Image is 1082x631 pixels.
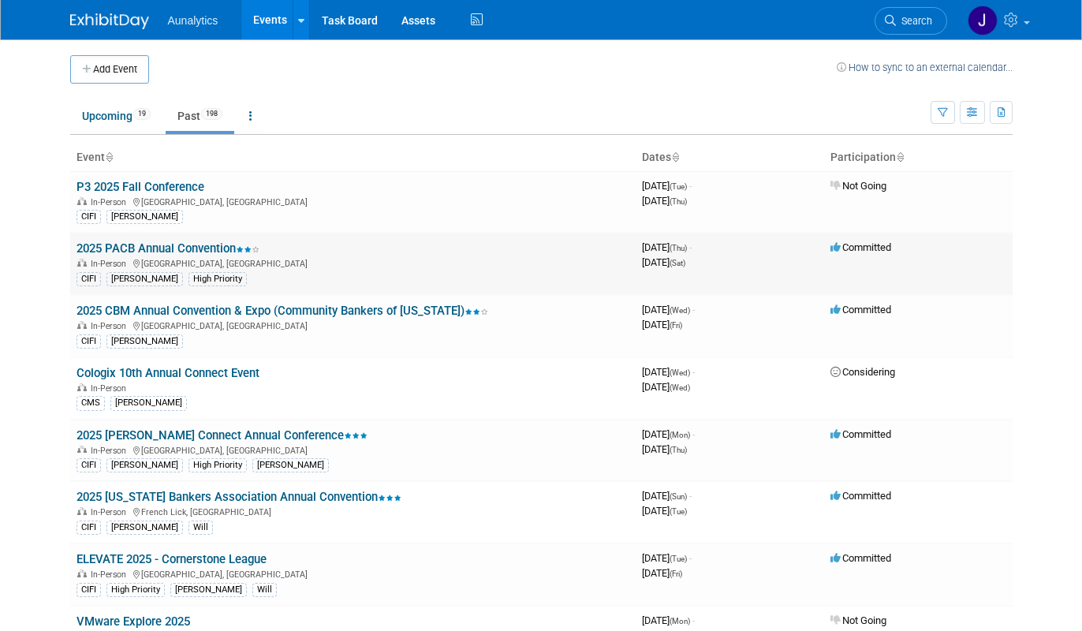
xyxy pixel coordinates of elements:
div: CIFI [76,458,101,472]
span: Committed [830,490,891,502]
span: (Fri) [670,321,682,330]
span: - [689,180,692,192]
img: In-Person Event [77,446,87,454]
img: In-Person Event [77,569,87,577]
img: Julie Grisanti-Cieslak [968,6,998,35]
span: Considering [830,366,895,378]
div: [GEOGRAPHIC_DATA], [GEOGRAPHIC_DATA] [76,256,629,269]
th: Event [70,144,636,171]
span: [DATE] [642,614,695,626]
span: In-Person [91,259,131,269]
img: In-Person Event [77,321,87,329]
a: P3 2025 Fall Conference [76,180,204,194]
div: [PERSON_NAME] [252,458,329,472]
th: Participation [824,144,1013,171]
span: [DATE] [642,428,695,440]
span: [DATE] [642,381,690,393]
span: Search [896,15,932,27]
span: Committed [830,241,891,253]
span: (Wed) [670,383,690,392]
span: In-Person [91,569,131,580]
span: [DATE] [642,552,692,564]
div: [GEOGRAPHIC_DATA], [GEOGRAPHIC_DATA] [76,195,629,207]
span: Committed [830,428,891,440]
a: 2025 [US_STATE] Bankers Association Annual Convention [76,490,401,504]
img: In-Person Event [77,259,87,267]
span: Not Going [830,180,886,192]
img: In-Person Event [77,383,87,391]
span: [DATE] [642,490,692,502]
span: Aunalytics [168,14,218,27]
span: (Mon) [670,617,690,625]
span: In-Person [91,197,131,207]
span: [DATE] [642,443,687,455]
button: Add Event [70,55,149,84]
span: (Tue) [670,182,687,191]
div: CMS [76,396,105,410]
span: - [689,241,692,253]
span: (Wed) [670,368,690,377]
span: - [692,304,695,315]
span: (Fri) [670,569,682,578]
span: In-Person [91,507,131,517]
a: 2025 [PERSON_NAME] Connect Annual Conference [76,428,368,442]
a: Search [875,7,947,35]
span: (Thu) [670,197,687,206]
span: Committed [830,552,891,564]
div: High Priority [188,272,247,286]
span: [DATE] [642,505,687,517]
span: 19 [133,108,151,120]
div: [GEOGRAPHIC_DATA], [GEOGRAPHIC_DATA] [76,443,629,456]
span: In-Person [91,446,131,456]
span: (Mon) [670,431,690,439]
span: (Sat) [670,259,685,267]
div: [PERSON_NAME] [106,272,183,286]
span: (Tue) [670,507,687,516]
span: - [689,552,692,564]
a: Sort by Start Date [671,151,679,163]
span: - [692,428,695,440]
span: (Sun) [670,492,687,501]
a: ELEVATE 2025 - Cornerstone League [76,552,267,566]
div: French Lick, [GEOGRAPHIC_DATA] [76,505,629,517]
span: [DATE] [642,180,692,192]
div: High Priority [106,583,165,597]
div: CIFI [76,210,101,224]
span: [DATE] [642,319,682,330]
span: [DATE] [642,304,695,315]
a: VMware Explore 2025 [76,614,190,629]
div: [PERSON_NAME] [106,334,183,349]
div: Will [252,583,277,597]
span: Committed [830,304,891,315]
a: 2025 CBM Annual Convention & Expo (Community Bankers of [US_STATE]) [76,304,488,318]
span: [DATE] [642,195,687,207]
th: Dates [636,144,824,171]
div: [GEOGRAPHIC_DATA], [GEOGRAPHIC_DATA] [76,319,629,331]
span: Not Going [830,614,886,626]
span: [DATE] [642,366,695,378]
span: In-Person [91,383,131,394]
a: Sort by Event Name [105,151,113,163]
div: [PERSON_NAME] [106,458,183,472]
div: [PERSON_NAME] [110,396,187,410]
a: Cologix 10th Annual Connect Event [76,366,259,380]
span: (Wed) [670,306,690,315]
span: - [689,490,692,502]
img: In-Person Event [77,507,87,515]
img: ExhibitDay [70,13,149,29]
div: CIFI [76,334,101,349]
span: (Thu) [670,446,687,454]
span: In-Person [91,321,131,331]
div: High Priority [188,458,247,472]
a: Sort by Participation Type [896,151,904,163]
span: [DATE] [642,256,685,268]
div: [PERSON_NAME] [170,583,247,597]
div: [GEOGRAPHIC_DATA], [GEOGRAPHIC_DATA] [76,567,629,580]
span: - [692,366,695,378]
span: [DATE] [642,241,692,253]
div: [PERSON_NAME] [106,210,183,224]
a: How to sync to an external calendar... [837,62,1013,73]
div: [PERSON_NAME] [106,521,183,535]
span: 198 [201,108,222,120]
span: [DATE] [642,567,682,579]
